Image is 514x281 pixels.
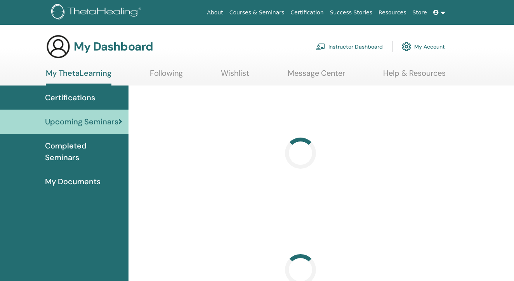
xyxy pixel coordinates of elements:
a: About [204,5,226,20]
a: My Account [402,38,445,55]
a: Following [150,68,183,84]
a: Instructor Dashboard [316,38,383,55]
a: Certification [287,5,326,20]
a: Message Center [288,68,345,84]
a: Wishlist [221,68,249,84]
a: Help & Resources [383,68,446,84]
img: chalkboard-teacher.svg [316,43,325,50]
span: Upcoming Seminars [45,116,118,127]
h3: My Dashboard [74,40,153,54]
img: generic-user-icon.jpg [46,34,71,59]
a: Courses & Seminars [226,5,288,20]
a: Store [410,5,430,20]
span: Completed Seminars [45,140,122,163]
img: logo.png [51,4,144,21]
a: Success Stories [327,5,375,20]
img: cog.svg [402,40,411,53]
span: My Documents [45,176,101,187]
span: Certifications [45,92,95,103]
a: My ThetaLearning [46,68,111,86]
a: Resources [375,5,410,20]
